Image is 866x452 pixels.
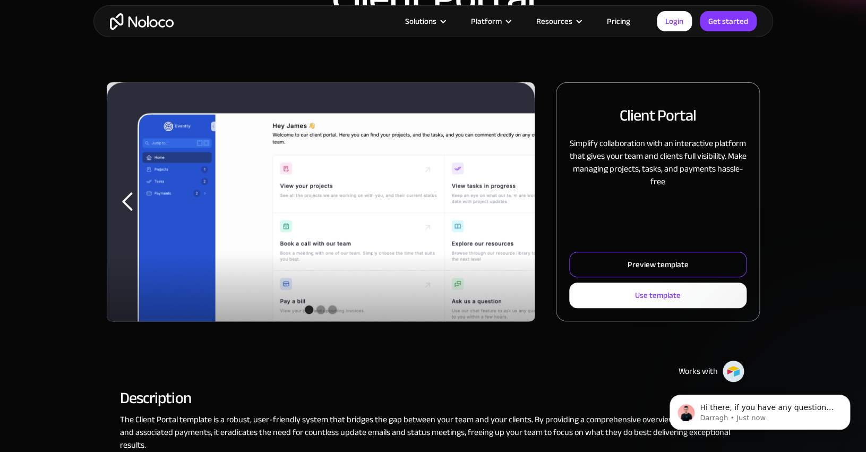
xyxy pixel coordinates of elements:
p: The Client Portal template is a robust, user-friendly system that bridges the gap between your te... [120,413,747,451]
div: Works with [679,365,718,378]
div: Resources [523,14,594,28]
a: Pricing [594,14,644,28]
div: Platform [458,14,523,28]
a: Get started [700,11,757,31]
a: Preview template [569,252,746,277]
a: Login [657,11,692,31]
div: Use template [635,288,681,302]
a: Use template [569,283,746,308]
div: Show slide 1 of 3 [305,305,313,314]
h2: Client Portal [620,104,696,126]
a: home [110,13,174,30]
iframe: Intercom notifications message [654,372,866,447]
p: Simplify collaboration with an interactive platform that gives your team and clients full visibil... [569,137,746,188]
div: Preview template [627,258,688,271]
div: carousel [107,82,535,321]
div: Solutions [405,14,436,28]
div: Platform [471,14,502,28]
div: Show slide 2 of 3 [316,305,325,314]
img: Airtable [722,360,744,382]
h2: Description [120,393,747,403]
div: Show slide 3 of 3 [328,305,337,314]
div: previous slide [107,82,149,321]
div: next slide [492,82,535,321]
div: Solutions [392,14,458,28]
div: Resources [536,14,572,28]
div: 1 of 3 [107,82,535,321]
